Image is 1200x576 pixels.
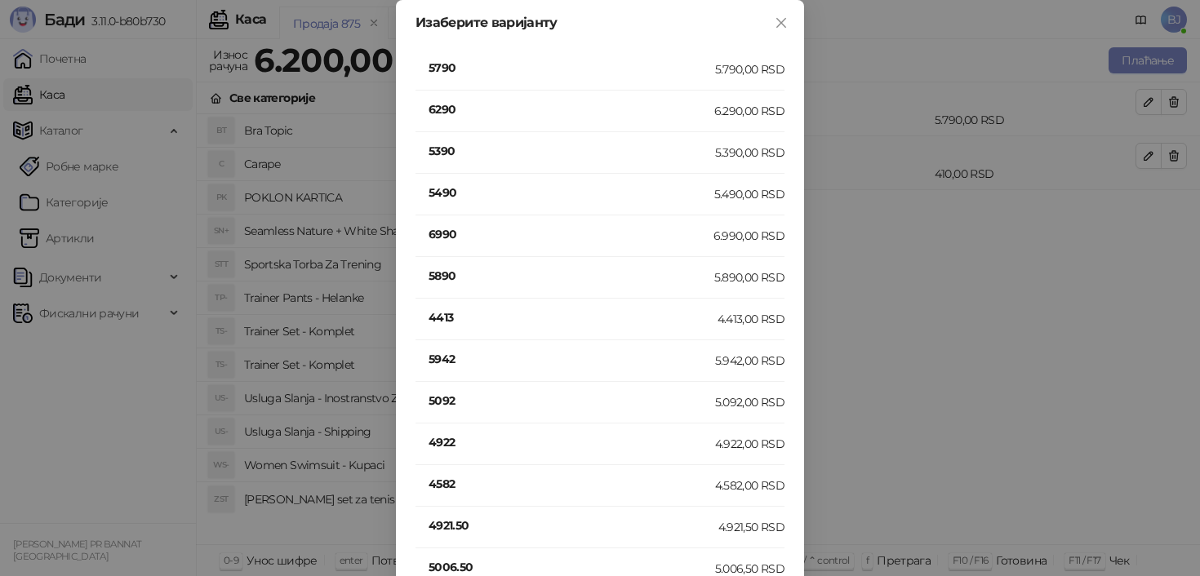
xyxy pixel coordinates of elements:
[429,350,715,368] h4: 5942
[715,60,784,78] div: 5.790,00 RSD
[715,393,784,411] div: 5.092,00 RSD
[715,352,784,370] div: 5.942,00 RSD
[416,16,784,29] div: Изаберите варијанту
[718,518,784,536] div: 4.921,50 RSD
[429,475,715,493] h4: 4582
[429,100,714,118] h4: 6290
[715,435,784,453] div: 4.922,00 RSD
[768,16,794,29] span: Close
[429,392,715,410] h4: 5092
[429,59,715,77] h4: 5790
[429,308,718,326] h4: 4413
[714,102,784,120] div: 6.290,00 RSD
[429,433,715,451] h4: 4922
[718,310,784,328] div: 4.413,00 RSD
[429,184,714,202] h4: 5490
[429,142,715,160] h4: 5390
[775,16,788,29] span: close
[714,268,784,286] div: 5.890,00 RSD
[715,476,784,494] div: 4.582,00 RSD
[429,516,718,534] h4: 4921.50
[715,144,784,162] div: 5.390,00 RSD
[768,10,794,36] button: Close
[429,558,715,576] h4: 5006.50
[429,225,713,243] h4: 6990
[713,227,784,245] div: 6.990,00 RSD
[714,185,784,203] div: 5.490,00 RSD
[429,267,714,285] h4: 5890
